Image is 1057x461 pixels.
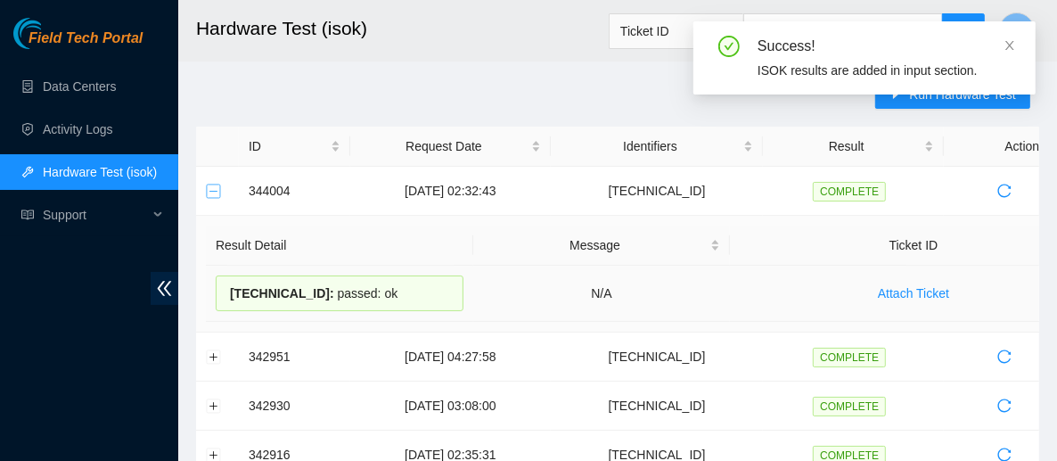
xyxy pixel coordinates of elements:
[43,79,116,94] a: Data Centers
[29,30,143,47] span: Field Tech Portal
[813,397,886,416] span: COMPLETE
[13,18,90,49] img: Akamai Technologies
[207,184,221,198] button: Collapse row
[1004,39,1016,52] span: close
[758,36,1014,57] div: Success!
[878,284,949,303] span: Attach Ticket
[43,197,148,233] span: Support
[942,13,985,49] button: search
[43,165,157,179] a: Hardware Test (isok)
[620,18,733,45] span: Ticket ID
[743,13,943,49] input: Enter text here...
[239,167,350,216] td: 344004
[999,12,1035,48] button: E
[551,333,762,382] td: [TECHNICAL_ID]
[207,350,221,364] button: Expand row
[551,382,762,431] td: [TECHNICAL_ID]
[239,382,350,431] td: 342930
[43,122,113,136] a: Activity Logs
[990,342,1019,371] button: reload
[13,32,143,55] a: Akamai TechnologiesField Tech Portal
[758,61,1014,80] div: ISOK results are added in input section.
[864,279,963,308] button: Attach Ticket
[718,36,740,57] span: check-circle
[350,382,552,431] td: [DATE] 03:08:00
[206,226,473,266] th: Result Detail
[230,286,334,300] span: [TECHNICAL_ID] :
[990,391,1019,420] button: reload
[350,333,552,382] td: [DATE] 04:27:58
[991,399,1018,413] span: reload
[813,182,886,202] span: COMPLETE
[473,266,730,322] td: N/A
[991,350,1018,364] span: reload
[216,276,463,311] div: passed: ok
[350,167,552,216] td: [DATE] 02:32:43
[239,333,350,382] td: 342951
[991,184,1018,198] span: reload
[990,177,1019,205] button: reload
[551,167,762,216] td: [TECHNICAL_ID]
[151,272,178,305] span: double-left
[813,348,886,367] span: COMPLETE
[1012,20,1022,42] span: E
[207,399,221,413] button: Expand row
[21,209,34,221] span: read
